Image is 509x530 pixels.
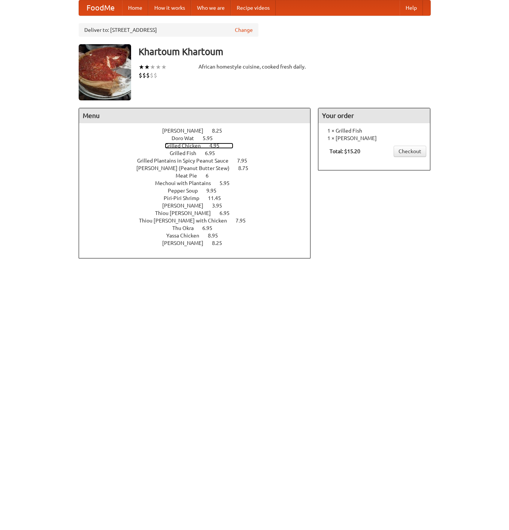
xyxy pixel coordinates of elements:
[206,188,224,194] span: 9.95
[154,71,157,79] li: $
[176,173,222,179] a: Meat Pie 6
[139,218,260,224] a: Thiou [PERSON_NAME] with Chicken 7.95
[164,195,235,201] a: Piri-Piri Shrimp 11.45
[394,146,426,157] a: Checkout
[155,210,218,216] span: Thiou [PERSON_NAME]
[137,158,261,164] a: Grilled Plantains in Spicy Peanut Sauce 7.95
[219,180,237,186] span: 5.95
[79,23,258,37] div: Deliver to: [STREET_ADDRESS]
[172,135,202,141] span: Doro Wat
[136,165,237,171] span: [PERSON_NAME] (Peanut Butter Stew)
[150,71,154,79] li: $
[164,195,207,201] span: Piri-Piri Shrimp
[212,203,230,209] span: 3.95
[212,240,230,246] span: 8.25
[162,203,211,209] span: [PERSON_NAME]
[322,127,426,134] li: 1 × Grilled Fish
[144,63,150,71] li: ★
[139,44,431,59] h3: Khartoum Khartoum
[236,218,253,224] span: 7.95
[155,180,243,186] a: Mechoui with Plantains 5.95
[170,150,229,156] a: Grilled Fish 6.95
[170,150,204,156] span: Grilled Fish
[165,143,208,149] span: Grilled Chicken
[79,0,122,15] a: FoodMe
[172,225,201,231] span: Thu Okra
[122,0,148,15] a: Home
[172,135,227,141] a: Doro Wat 5.95
[148,0,191,15] a: How it works
[162,240,211,246] span: [PERSON_NAME]
[237,158,255,164] span: 7.95
[162,203,236,209] a: [PERSON_NAME] 3.95
[155,63,161,71] li: ★
[139,63,144,71] li: ★
[176,173,204,179] span: Meat Pie
[146,71,150,79] li: $
[150,63,155,71] li: ★
[212,128,230,134] span: 8.25
[172,225,226,231] a: Thu Okra 6.95
[162,128,236,134] a: [PERSON_NAME] 8.25
[168,188,230,194] a: Pepper Soup 9.95
[155,180,218,186] span: Mechoui with Plantains
[155,210,243,216] a: Thiou [PERSON_NAME] 6.95
[162,128,211,134] span: [PERSON_NAME]
[136,165,262,171] a: [PERSON_NAME] (Peanut Butter Stew) 8.75
[137,158,236,164] span: Grilled Plantains in Spicy Peanut Sauce
[79,108,310,123] h4: Menu
[400,0,423,15] a: Help
[162,240,236,246] a: [PERSON_NAME] 8.25
[139,218,234,224] span: Thiou [PERSON_NAME] with Chicken
[191,0,231,15] a: Who we are
[322,134,426,142] li: 1 × [PERSON_NAME]
[208,195,228,201] span: 11.45
[142,71,146,79] li: $
[219,210,237,216] span: 6.95
[206,173,216,179] span: 6
[166,233,207,239] span: Yassa Chicken
[168,188,205,194] span: Pepper Soup
[79,44,131,100] img: angular.jpg
[231,0,276,15] a: Recipe videos
[238,165,256,171] span: 8.75
[209,143,227,149] span: 4.95
[166,233,232,239] a: Yassa Chicken 8.95
[205,150,222,156] span: 6.95
[199,63,311,70] div: African homestyle cuisine, cooked fresh daily.
[202,225,220,231] span: 6.95
[139,71,142,79] li: $
[161,63,167,71] li: ★
[330,148,360,154] b: Total: $15.20
[235,26,253,34] a: Change
[318,108,430,123] h4: Your order
[203,135,220,141] span: 5.95
[165,143,233,149] a: Grilled Chicken 4.95
[208,233,225,239] span: 8.95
